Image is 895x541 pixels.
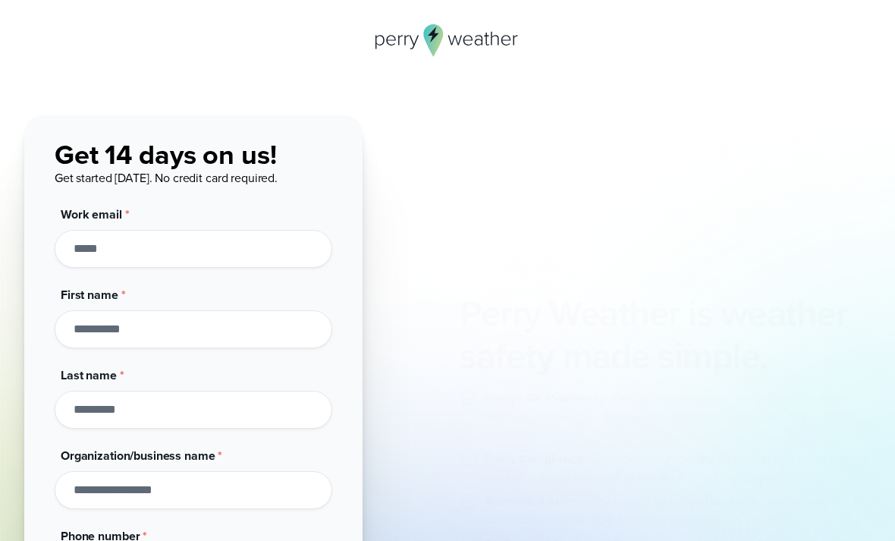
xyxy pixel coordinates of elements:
[61,366,117,384] span: Last name
[61,286,118,304] span: First name
[61,206,122,223] span: Work email
[55,134,277,175] span: Get 14 days on us!
[61,447,215,464] span: Organization/business name
[55,169,278,187] span: Get started [DATE]. No credit card required.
